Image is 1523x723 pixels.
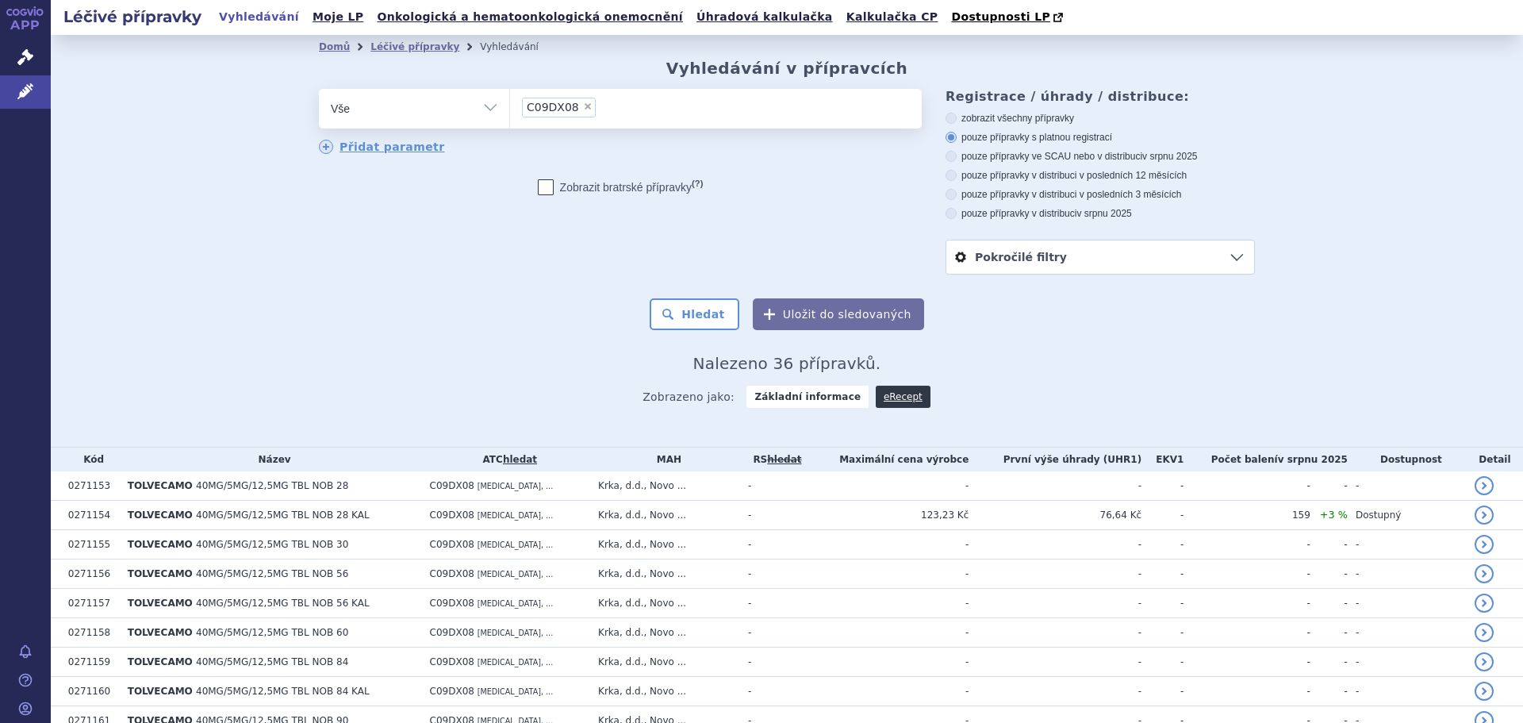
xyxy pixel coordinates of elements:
a: hledat [503,454,537,465]
td: - [969,471,1141,501]
span: TOLVECAMO [128,656,193,667]
span: TOLVECAMO [128,510,193,521]
td: - [1183,618,1310,648]
td: - [969,530,1141,560]
td: - [740,677,807,706]
td: - [1348,471,1467,501]
th: Maximální cena výrobce [807,448,969,471]
h3: Registrace / úhrady / distribuce: [946,89,1255,104]
td: - [1348,648,1467,677]
td: 159 [1183,501,1310,530]
th: EKV1 [1141,448,1183,471]
td: - [807,618,969,648]
span: C09DX08 [430,686,474,697]
td: - [1310,618,1348,648]
abbr: (?) [692,179,703,189]
td: - [1141,589,1183,618]
td: - [1141,530,1183,560]
td: Krka, d.d., Novo ... [590,560,740,589]
td: - [740,560,807,589]
button: Uložit do sledovaných [753,298,924,330]
span: [MEDICAL_DATA], ... [478,629,553,637]
span: C09DX08 [430,627,474,638]
a: detail [1475,535,1494,554]
span: TOLVECAMO [128,480,193,491]
span: C09DX08 [430,539,474,550]
span: TOLVECAMO [128,539,193,550]
label: pouze přípravky s platnou registrací [946,131,1255,144]
span: 40MG/5MG/12,5MG TBL NOB 84 KAL [196,686,370,697]
span: TOLVECAMO [128,627,193,638]
input: C09DX08 [600,97,609,117]
span: Zobrazeno jako: [643,386,735,408]
td: - [969,618,1141,648]
th: MAH [590,448,740,471]
label: pouze přípravky v distribuci v posledních 12 měsících [946,169,1255,182]
a: Domů [319,41,350,52]
span: 40MG/5MG/12,5MG TBL NOB 56 KAL [196,598,370,609]
td: - [1183,677,1310,706]
th: Název [120,448,422,471]
span: [MEDICAL_DATA], ... [478,511,553,520]
td: - [1310,530,1348,560]
span: C09DX08 [430,568,474,579]
td: Krka, d.d., Novo ... [590,501,740,530]
td: - [740,530,807,560]
span: [MEDICAL_DATA], ... [478,570,553,579]
td: - [807,648,969,677]
a: detail [1475,623,1494,642]
label: pouze přípravky v distribuci [946,207,1255,220]
td: 0271154 [60,501,120,530]
td: - [807,530,969,560]
span: [MEDICAL_DATA], ... [478,687,553,696]
th: První výše úhrady (UHR1) [969,448,1141,471]
span: TOLVECAMO [128,686,193,697]
td: 0271156 [60,560,120,589]
td: - [1348,677,1467,706]
a: detail [1475,594,1494,613]
td: - [740,501,807,530]
span: C09DX08 [430,480,474,491]
td: Krka, d.d., Novo ... [590,677,740,706]
span: × [583,102,593,111]
td: - [740,589,807,618]
td: - [969,589,1141,618]
h2: Léčivé přípravky [51,6,214,28]
th: Počet balení [1183,448,1348,471]
a: Léčivé přípravky [370,41,459,52]
span: [MEDICAL_DATA], ... [478,540,553,549]
span: [MEDICAL_DATA], ... [478,658,553,667]
td: - [1310,560,1348,589]
td: - [1141,501,1183,530]
td: 0271157 [60,589,120,618]
span: C09DX08 [430,598,474,609]
td: - [1141,648,1183,677]
td: Krka, d.d., Novo ... [590,618,740,648]
span: v srpnu 2025 [1076,208,1131,219]
td: Dostupný [1348,501,1467,530]
label: Zobrazit bratrské přípravky [538,179,704,195]
a: eRecept [876,386,930,408]
td: - [807,471,969,501]
span: C09DX08 [430,656,474,667]
td: - [1348,560,1467,589]
td: - [969,677,1141,706]
del: hledat [767,454,801,465]
a: detail [1475,564,1494,583]
td: - [1310,589,1348,618]
td: Krka, d.d., Novo ... [590,648,740,677]
td: - [1141,560,1183,589]
td: - [740,618,807,648]
li: Vyhledávání [480,35,559,59]
a: Přidat parametr [319,140,445,154]
label: pouze přípravky ve SCAU nebo v distribuci [946,150,1255,163]
td: 123,23 Kč [807,501,969,530]
td: - [1183,560,1310,589]
td: - [807,677,969,706]
a: detail [1475,476,1494,495]
td: - [1141,677,1183,706]
th: Detail [1467,448,1523,471]
td: 0271153 [60,471,120,501]
td: - [740,648,807,677]
span: 40MG/5MG/12,5MG TBL NOB 28 [196,480,348,491]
